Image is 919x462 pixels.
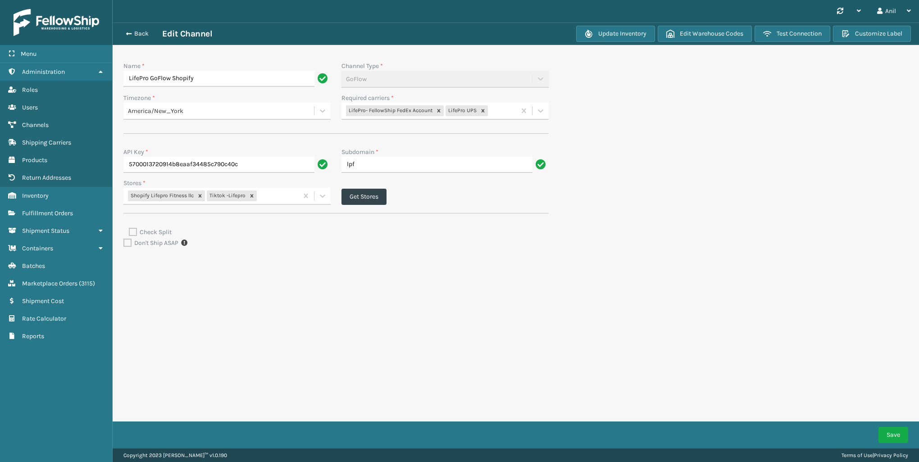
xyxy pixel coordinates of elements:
[346,105,434,116] div: LifePro- FellowShip FedEx Account
[658,26,752,42] button: Edit Warehouse Codes
[22,139,71,146] span: Shipping Carriers
[128,190,195,201] div: Shopify Lifepro Fitness llc
[21,50,36,58] span: Menu
[22,209,73,217] span: Fulfillment Orders
[123,61,145,71] label: Name
[22,262,45,270] span: Batches
[833,26,911,42] button: Customize Label
[22,332,44,340] span: Reports
[755,26,830,42] button: Test Connection
[22,121,49,129] span: Channels
[22,245,53,252] span: Containers
[341,93,394,103] label: Required carriers
[79,280,95,287] span: ( 3115 )
[874,452,908,458] a: Privacy Policy
[878,427,908,443] button: Save
[207,190,247,201] div: Tiktok -Lifepro
[123,239,178,247] label: Don't Ship ASAP
[842,448,908,462] div: |
[123,178,146,188] label: Stores
[341,61,383,71] label: Channel Type
[22,156,47,164] span: Products
[128,106,315,116] div: America/New_York
[576,26,655,42] button: Update Inventory
[22,68,65,76] span: Administration
[22,104,38,111] span: Users
[121,30,162,38] button: Back
[22,174,71,181] span: Return Addresses
[446,105,478,116] div: LifePro UPS
[14,9,99,36] img: logo
[842,452,873,458] a: Terms of Use
[341,147,378,157] label: Subdomain
[22,227,69,235] span: Shipment Status
[22,86,38,94] span: Roles
[22,297,64,305] span: Shipment Cost
[129,228,172,236] label: Check Split
[123,93,155,103] label: Timezone
[22,280,77,287] span: Marketplace Orders
[22,192,49,199] span: Inventory
[123,147,148,157] label: API Key
[162,28,212,39] h3: Edit Channel
[123,448,227,462] p: Copyright 2023 [PERSON_NAME]™ v 1.0.190
[341,189,387,205] button: Get Stores
[22,315,66,322] span: Rate Calculator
